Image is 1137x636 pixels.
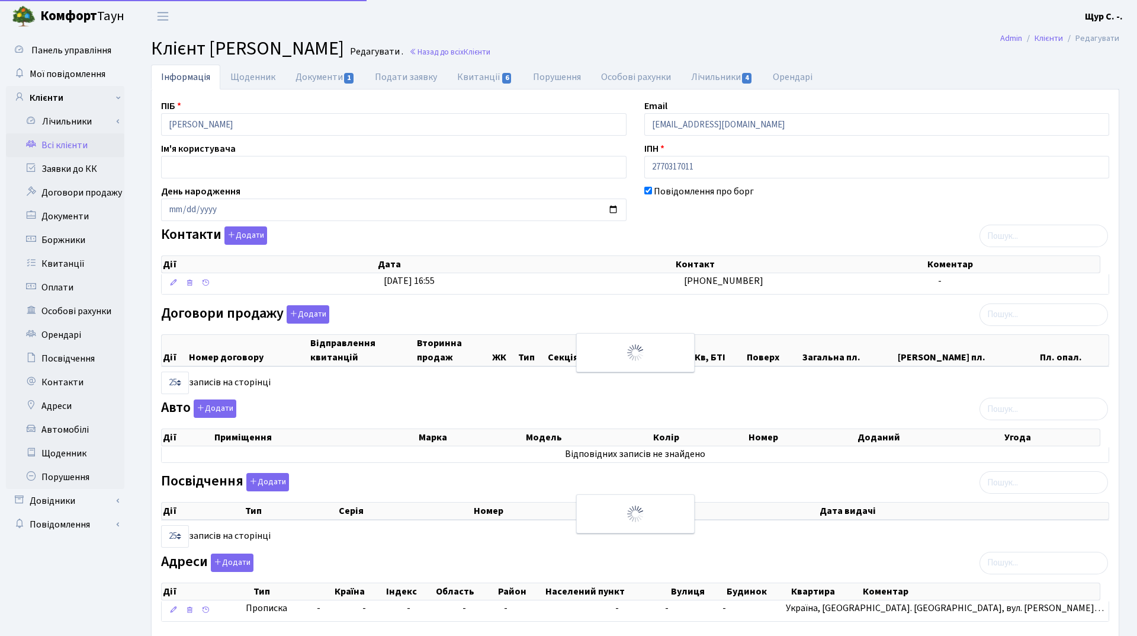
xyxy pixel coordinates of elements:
[285,65,365,90] a: Документи
[385,583,435,600] th: Індекс
[6,204,124,228] a: Документи
[208,551,253,572] a: Додати
[194,400,236,418] button: Авто
[652,429,747,446] th: Колір
[615,602,619,615] span: -
[684,274,763,287] span: [PHONE_NUMBER]
[742,73,751,84] span: 4
[31,44,111,57] span: Панель управління
[6,252,124,276] a: Квитанції
[547,335,599,366] th: Секція
[6,323,124,347] a: Орендарі
[1000,32,1022,44] a: Admin
[162,583,252,600] th: Дії
[151,65,220,90] a: Інформація
[188,335,309,366] th: Номер договору
[654,184,754,199] label: Повідомлення про борг
[473,503,631,519] th: Номер
[6,181,124,204] a: Договори продажу
[982,26,1137,51] nav: breadcrumb
[6,442,124,465] a: Щоденник
[979,225,1108,247] input: Пошук...
[191,398,236,418] a: Додати
[213,429,418,446] th: Приміщення
[504,602,508,615] span: -
[938,274,942,287] span: -
[1085,10,1123,23] b: Щур С. -.
[979,303,1108,326] input: Пошук...
[6,418,124,442] a: Автомобілі
[591,65,681,90] a: Особові рахунки
[818,503,1109,519] th: Дата видачі
[6,465,124,489] a: Порушення
[161,372,271,394] label: записів на сторінці
[1039,335,1109,366] th: Пл. опал.
[162,256,377,273] th: Дії
[6,394,124,418] a: Адреси
[14,110,124,133] a: Лічильники
[161,226,267,245] label: Контакти
[211,554,253,572] button: Адреси
[243,471,289,492] a: Додати
[644,142,664,156] label: ІПН
[897,335,1039,366] th: [PERSON_NAME] пл.
[246,602,287,615] span: Прописка
[161,142,236,156] label: Ім'я користувача
[670,583,726,600] th: Вулиця
[365,65,447,90] a: Подати заявку
[161,473,289,491] label: Посвідчення
[161,99,181,113] label: ПІБ
[763,65,823,90] a: Орендарі
[162,503,244,519] th: Дії
[1085,9,1123,24] a: Щур С. -.
[544,583,670,600] th: Населений пункт
[348,46,403,57] small: Редагувати .
[284,303,329,324] a: Додати
[344,73,354,84] span: 1
[161,554,253,572] label: Адреси
[6,299,124,323] a: Особові рахунки
[40,7,97,25] b: Комфорт
[856,429,1004,446] th: Доданий
[384,274,435,287] span: [DATE] 16:55
[161,400,236,418] label: Авто
[725,583,790,600] th: Будинок
[644,99,667,113] label: Email
[6,86,124,110] a: Клієнти
[6,370,124,394] a: Контакти
[665,602,669,615] span: -
[862,583,1100,600] th: Коментар
[407,602,410,615] span: -
[409,46,490,57] a: Назад до всіхКлієнти
[30,68,105,81] span: Мої повідомлення
[252,583,333,600] th: Тип
[435,583,497,600] th: Область
[317,602,353,615] span: -
[525,429,651,446] th: Модель
[693,335,746,366] th: Кв, БТІ
[626,504,645,523] img: Обробка...
[161,372,189,394] select: записів на сторінці
[517,335,547,366] th: Тип
[417,429,525,446] th: Марка
[979,471,1108,494] input: Пошук...
[6,62,124,86] a: Мої повідомлення
[6,513,124,536] a: Повідомлення
[416,335,490,366] th: Вторинна продаж
[6,157,124,181] a: Заявки до КК
[1003,429,1100,446] th: Угода
[148,7,178,26] button: Переключити навігацію
[6,39,124,62] a: Панель управління
[220,65,285,90] a: Щоденник
[244,503,338,519] th: Тип
[161,184,240,199] label: День народження
[631,503,818,519] th: Видано
[162,429,213,446] th: Дії
[162,446,1109,462] td: Відповідних записів не знайдено
[497,583,544,600] th: Район
[221,225,267,245] a: Додати
[161,305,329,324] label: Договори продажу
[926,256,1100,273] th: Коментар
[338,503,473,519] th: Серія
[6,489,124,513] a: Довідники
